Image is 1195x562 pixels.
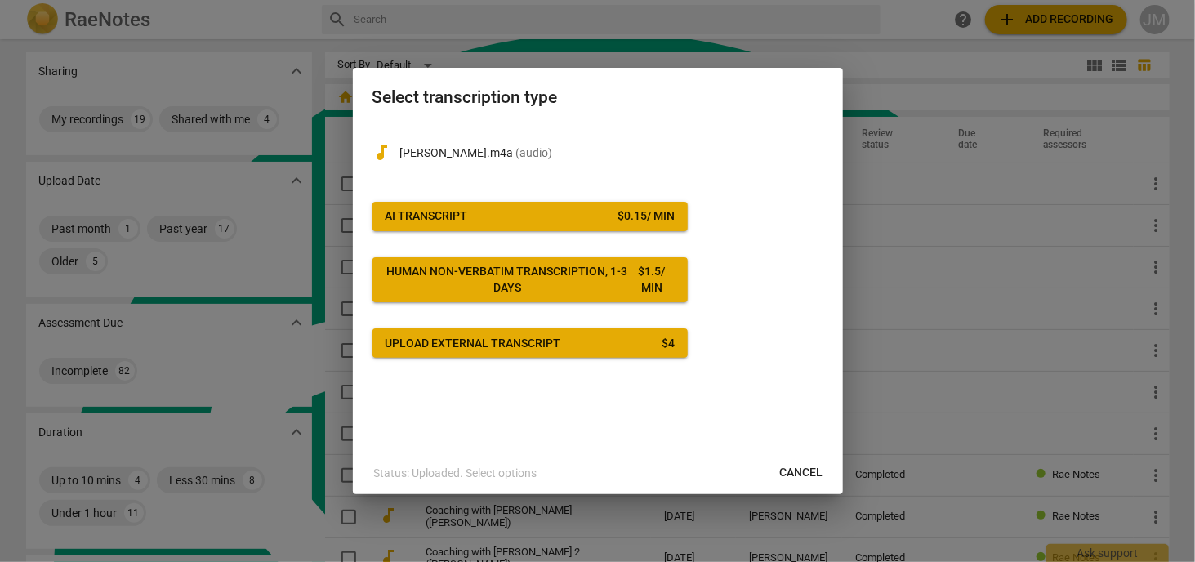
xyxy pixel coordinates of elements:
[386,208,468,225] div: AI Transcript
[372,143,392,163] span: audiotrack
[372,328,688,358] button: Upload external transcript$4
[372,87,823,108] h2: Select transcription type
[516,146,553,159] span: ( audio )
[780,465,823,481] span: Cancel
[767,458,836,488] button: Cancel
[400,145,823,162] p: Andrew Chapuis.m4a(audio)
[374,465,537,482] p: Status: Uploaded. Select options
[372,257,688,302] button: Human non-verbatim transcription, 1-3 days$1.5/ min
[372,202,688,231] button: AI Transcript$0.15/ min
[618,208,675,225] div: $ 0.15 / min
[386,336,561,352] div: Upload external transcript
[386,264,630,296] div: Human non-verbatim transcription, 1-3 days
[662,336,675,352] div: $ 4
[629,264,675,296] div: $ 1.5 / min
